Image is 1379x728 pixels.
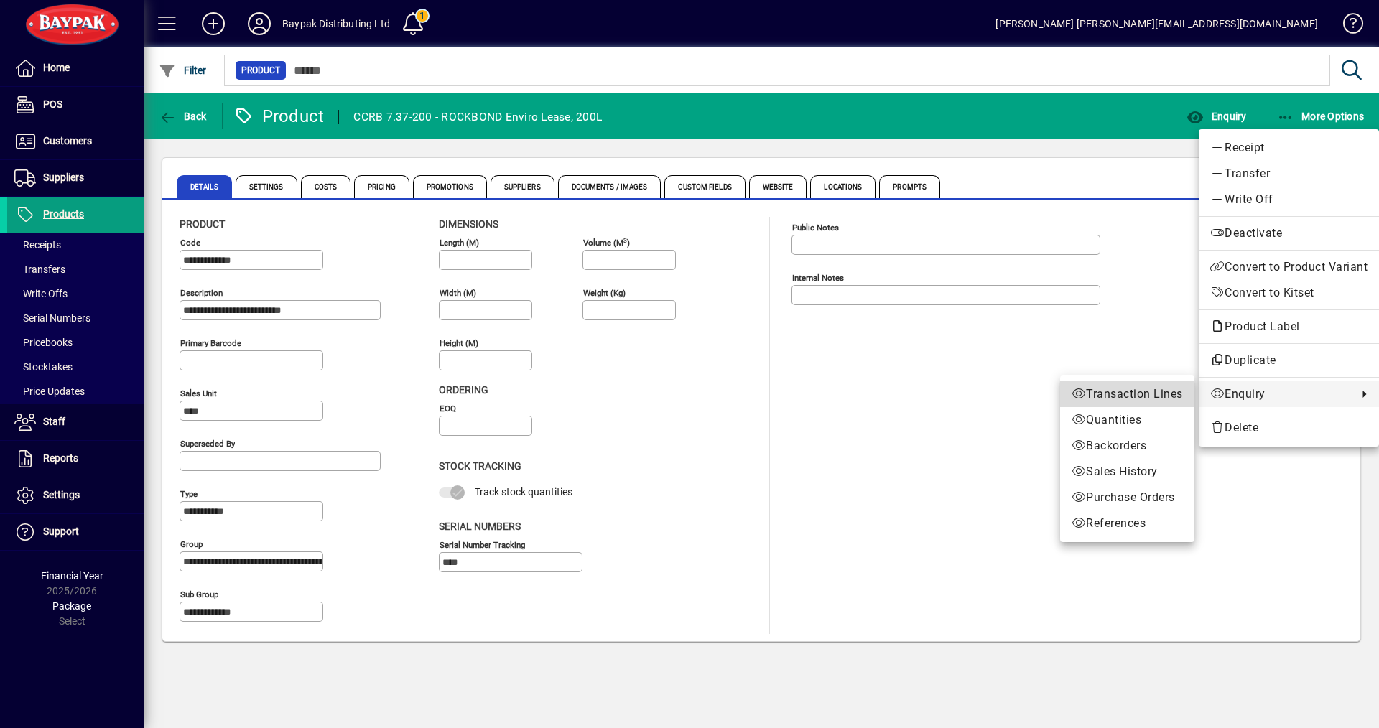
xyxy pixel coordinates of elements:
span: Backorders [1072,437,1183,454]
span: Transfer [1210,165,1368,182]
span: Sales History [1072,463,1183,480]
span: References [1072,515,1183,532]
span: Receipt [1210,139,1368,157]
span: Delete [1210,419,1368,437]
span: Convert to Kitset [1210,284,1368,302]
span: Enquiry [1210,386,1350,403]
span: Write Off [1210,191,1368,208]
span: Product Label [1210,319,1307,333]
span: Duplicate [1210,352,1368,369]
span: Quantities [1072,411,1183,429]
span: Transaction Lines [1072,386,1183,403]
span: Convert to Product Variant [1210,258,1368,276]
span: Purchase Orders [1072,489,1183,506]
button: Deactivate product [1199,220,1379,246]
span: Deactivate [1210,225,1368,242]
